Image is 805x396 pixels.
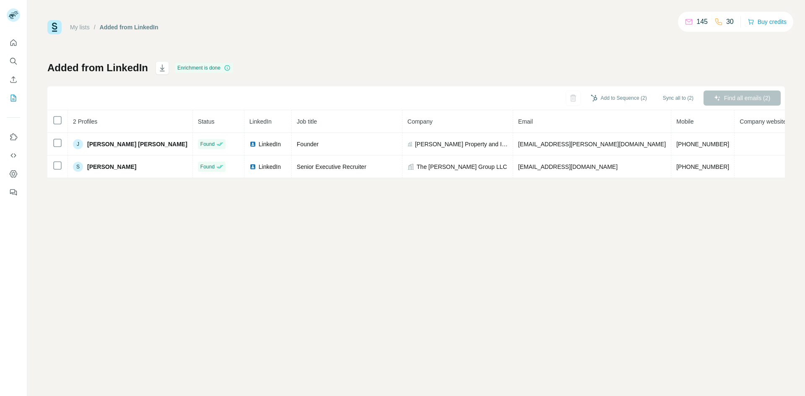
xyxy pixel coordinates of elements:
a: My lists [70,24,90,31]
span: [PHONE_NUMBER] [676,163,729,170]
button: Enrich CSV [7,72,20,87]
img: Surfe Logo [47,20,62,34]
span: Status [198,118,215,125]
button: Buy credits [748,16,787,28]
p: 30 [726,17,734,27]
p: 145 [696,17,708,27]
span: [PHONE_NUMBER] [676,141,729,148]
span: Mobile [676,118,693,125]
span: [EMAIL_ADDRESS][PERSON_NAME][DOMAIN_NAME] [518,141,666,148]
img: LinkedIn logo [249,141,256,148]
span: Senior Executive Recruiter [297,163,366,170]
span: LinkedIn [259,140,281,148]
button: Search [7,54,20,69]
button: Feedback [7,185,20,200]
span: Job title [297,118,317,125]
span: [PERSON_NAME] Property and Injury Law Firm [415,140,508,148]
span: Company website [740,118,786,125]
button: Dashboard [7,166,20,181]
div: Added from LinkedIn [100,23,158,31]
button: Quick start [7,35,20,50]
button: Use Surfe API [7,148,20,163]
img: LinkedIn logo [249,163,256,170]
span: Company [408,118,433,125]
span: Found [200,140,215,148]
li: / [94,23,96,31]
span: Found [200,163,215,171]
span: The [PERSON_NAME] Group LLC [417,163,507,171]
span: [EMAIL_ADDRESS][DOMAIN_NAME] [518,163,618,170]
span: LinkedIn [249,118,272,125]
button: My lists [7,91,20,106]
span: [PERSON_NAME] [87,163,136,171]
button: Use Surfe on LinkedIn [7,129,20,145]
span: Sync all to (2) [663,94,693,102]
div: J [73,139,83,149]
span: LinkedIn [259,163,281,171]
span: Founder [297,141,319,148]
span: Email [518,118,533,125]
button: Sync all to (2) [657,92,699,104]
span: [PERSON_NAME] [PERSON_NAME] [87,140,187,148]
h1: Added from LinkedIn [47,61,148,75]
div: Enrichment is done [175,63,233,73]
button: Add to Sequence (2) [585,92,653,104]
span: 2 Profiles [73,118,97,125]
div: S [73,162,83,172]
